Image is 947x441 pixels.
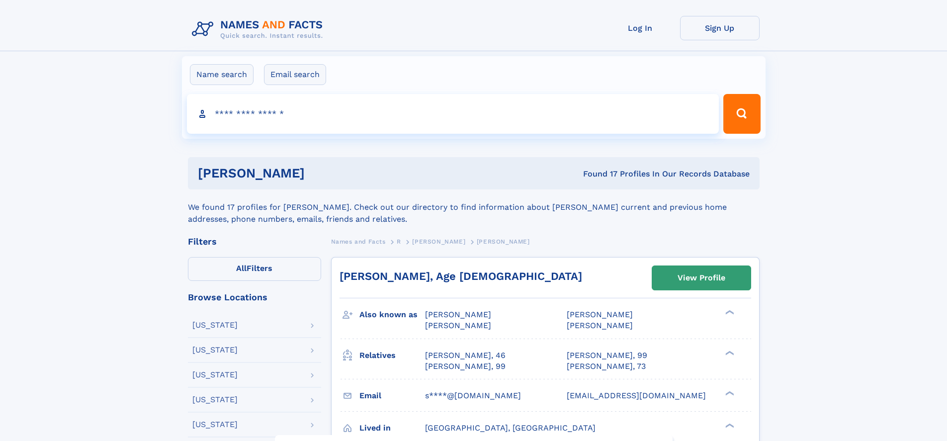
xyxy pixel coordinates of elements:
span: [PERSON_NAME] [477,238,530,245]
a: R [397,235,401,248]
img: Logo Names and Facts [188,16,331,43]
div: [US_STATE] [192,371,238,379]
span: R [397,238,401,245]
a: View Profile [652,266,751,290]
label: Filters [188,257,321,281]
div: Found 17 Profiles In Our Records Database [444,169,750,179]
h3: Lived in [359,420,425,437]
a: Log In [601,16,680,40]
h3: Relatives [359,347,425,364]
div: ❯ [723,309,735,316]
span: [GEOGRAPHIC_DATA], [GEOGRAPHIC_DATA] [425,423,596,433]
div: [US_STATE] [192,421,238,429]
div: [US_STATE] [192,396,238,404]
button: Search Button [723,94,760,134]
span: [PERSON_NAME] [567,310,633,319]
label: Name search [190,64,254,85]
h1: [PERSON_NAME] [198,167,444,179]
div: [US_STATE] [192,346,238,354]
label: Email search [264,64,326,85]
a: [PERSON_NAME], 46 [425,350,506,361]
div: We found 17 profiles for [PERSON_NAME]. Check out our directory to find information about [PERSON... [188,189,760,225]
span: [EMAIL_ADDRESS][DOMAIN_NAME] [567,391,706,400]
a: [PERSON_NAME], 73 [567,361,646,372]
div: ❯ [723,422,735,429]
a: Sign Up [680,16,760,40]
h3: Email [359,387,425,404]
div: [US_STATE] [192,321,238,329]
div: ❯ [723,390,735,396]
span: [PERSON_NAME] [567,321,633,330]
a: [PERSON_NAME], Age [DEMOGRAPHIC_DATA] [340,270,582,282]
div: Filters [188,237,321,246]
div: View Profile [678,266,725,289]
div: Browse Locations [188,293,321,302]
a: [PERSON_NAME] [412,235,465,248]
input: search input [187,94,719,134]
h3: Also known as [359,306,425,323]
a: [PERSON_NAME], 99 [425,361,506,372]
span: [PERSON_NAME] [412,238,465,245]
div: ❯ [723,350,735,356]
span: [PERSON_NAME] [425,321,491,330]
span: All [236,264,247,273]
a: [PERSON_NAME], 99 [567,350,647,361]
span: [PERSON_NAME] [425,310,491,319]
a: Names and Facts [331,235,386,248]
